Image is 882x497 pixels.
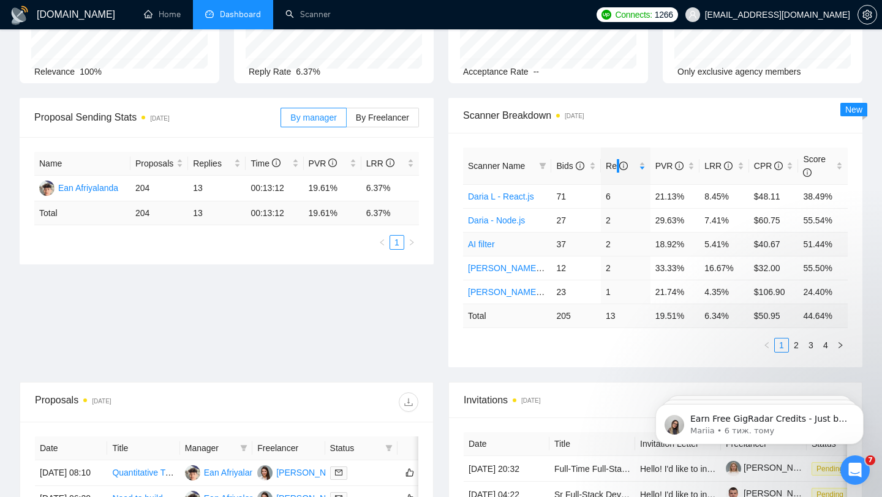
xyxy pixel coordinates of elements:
[754,161,783,171] span: CPR
[53,35,211,337] span: Earn Free GigRadar Credits - Just by Sharing Your Story! 💬 Want more credits for sending proposal...
[601,304,650,327] td: 13
[533,67,539,77] span: --
[551,256,601,280] td: 12
[405,468,414,477] span: like
[775,338,788,352] a: 1
[615,8,652,21] span: Connects:
[798,232,848,256] td: 51.44%
[549,432,635,456] th: Title
[798,256,848,280] td: 55.50%
[404,235,419,250] li: Next Page
[539,162,546,170] span: filter
[601,256,650,280] td: 2
[650,304,700,327] td: 19.51 %
[150,115,169,122] time: [DATE]
[34,67,75,77] span: Relevance
[565,113,584,119] time: [DATE]
[650,280,700,304] td: 21.74%
[650,232,700,256] td: 18.92%
[798,304,848,327] td: 44.64 %
[53,47,211,58] p: Message from Mariia, sent 6 тиж. тому
[34,110,281,125] span: Proposal Sending Stats
[749,232,799,256] td: $40.67
[798,208,848,232] td: 55.54%
[804,338,818,353] li: 3
[551,304,601,327] td: 205
[257,465,273,480] img: DL
[554,464,745,474] a: Full-Time Full-Stack Developer for SaaS Business
[468,215,525,225] a: Daria - Node.js
[185,441,235,455] span: Manager
[812,463,853,473] a: Pending
[551,184,601,208] td: 71
[251,159,280,168] span: Time
[386,159,394,167] span: info-circle
[774,338,789,353] li: 1
[296,67,320,77] span: 6.37%
[858,10,877,20] a: setting
[366,159,394,168] span: LRR
[304,201,361,225] td: 19.61 %
[252,436,325,460] th: Freelancer
[551,232,601,256] td: 37
[556,161,584,171] span: Bids
[650,208,700,232] td: 29.63%
[35,436,107,460] th: Date
[107,436,179,460] th: Title
[399,392,418,412] button: download
[845,105,862,114] span: New
[537,157,549,175] span: filter
[798,280,848,304] td: 24.40%
[699,280,749,304] td: 4.35%
[285,9,331,20] a: searchScanner
[789,338,804,353] li: 2
[619,162,628,170] span: info-circle
[464,432,549,456] th: Date
[240,444,247,452] span: filter
[803,168,812,177] span: info-circle
[601,232,650,256] td: 2
[80,67,102,77] span: 100%
[130,152,188,176] th: Proposals
[399,397,418,407] span: download
[804,338,818,352] a: 3
[130,176,188,201] td: 204
[375,235,390,250] button: left
[601,184,650,208] td: 6
[304,176,361,201] td: 19.61%
[193,157,232,170] span: Replies
[468,192,534,201] a: Daria L - React.js
[92,398,111,405] time: [DATE]
[655,161,684,171] span: PVR
[818,338,833,353] li: 4
[601,208,650,232] td: 2
[220,9,261,20] span: Dashboard
[390,236,404,249] a: 1
[463,304,551,327] td: Total
[272,159,281,167] span: info-circle
[246,176,303,201] td: 00:13:12
[188,152,246,176] th: Replies
[759,338,774,353] button: left
[749,280,799,304] td: $106.90
[468,161,525,171] span: Scanner Name
[107,460,179,486] td: Quantitative Trading Strategy Development Engineer
[464,392,847,408] span: Invitations
[749,208,799,232] td: $60.75
[249,67,291,77] span: Reply Rate
[468,263,563,273] a: [PERSON_NAME] - PHP
[35,392,227,412] div: Proposals
[180,436,252,460] th: Manager
[704,161,733,171] span: LRR
[10,6,29,25] img: logo
[759,338,774,353] li: Previous Page
[812,462,848,476] span: Pending
[404,235,419,250] button: right
[606,161,628,171] span: Re
[238,439,250,457] span: filter
[726,463,814,473] a: [PERSON_NAME]
[637,378,882,464] iframe: Intercom notifications повідомлення
[468,239,495,249] a: AI filter
[290,113,336,122] span: By manager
